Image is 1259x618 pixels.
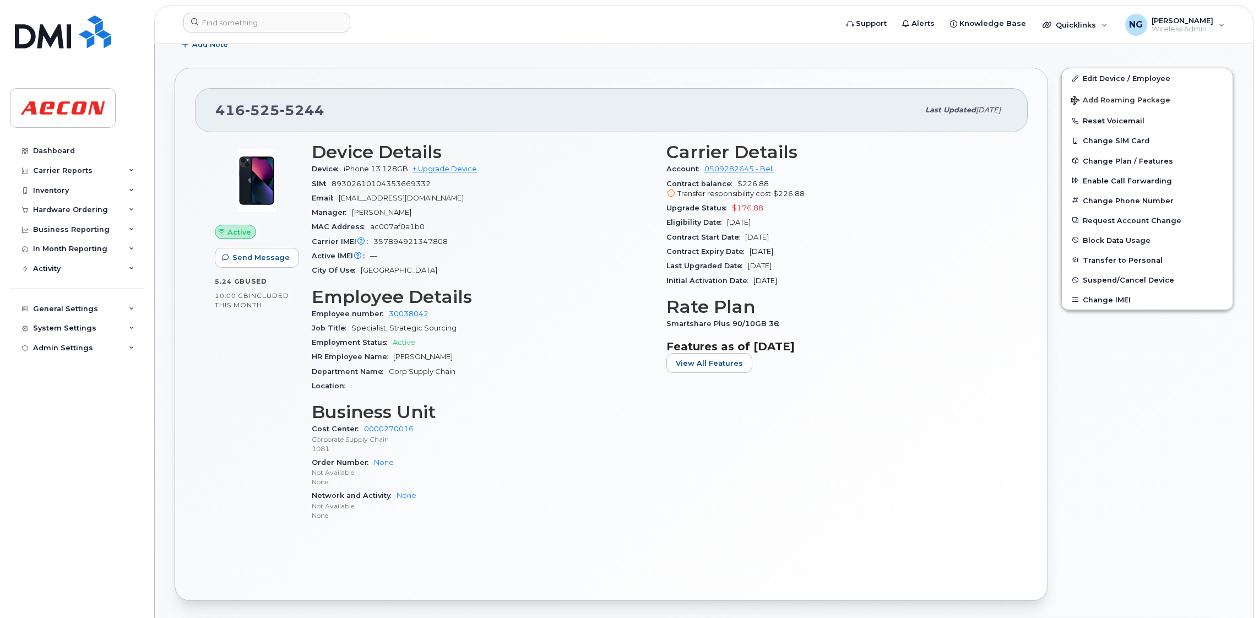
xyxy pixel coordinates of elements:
[727,218,751,226] span: [DATE]
[666,353,752,373] button: View All Features
[1117,14,1233,36] div: Nicole Guida
[312,382,350,390] span: Location
[312,367,389,376] span: Department Name
[666,180,737,188] span: Contract balance
[215,102,324,118] span: 416
[1062,111,1233,131] button: Reset Voicemail
[312,468,653,477] p: Not Available
[312,237,373,246] span: Carrier IMEI
[374,458,394,467] a: None
[312,208,352,216] span: Manager
[183,13,350,32] input: Find something...
[370,252,377,260] span: —
[245,102,280,118] span: 525
[389,310,428,318] a: 30038042
[666,319,785,328] span: Smartshare Plus 90/10GB 36
[666,247,750,256] span: Contract Expiry Date
[666,262,748,270] span: Last Upgraded Date
[245,277,267,285] span: used
[215,292,249,300] span: 10.00 GB
[393,338,415,346] span: Active
[312,165,344,173] span: Device
[312,491,397,500] span: Network and Activity
[215,248,299,268] button: Send Message
[1071,96,1170,106] span: Add Roaming Package
[839,13,894,35] a: Support
[312,477,653,486] p: None
[745,233,769,241] span: [DATE]
[666,233,745,241] span: Contract Start Date
[1062,68,1233,88] a: Edit Device / Employee
[894,13,942,35] a: Alerts
[666,297,1008,317] h3: Rate Plan
[666,165,704,173] span: Account
[344,165,408,173] span: iPhone 13 128GB
[1083,176,1172,185] span: Enable Call Forwarding
[312,142,653,162] h3: Device Details
[312,310,389,318] span: Employee number
[666,204,732,212] span: Upgrade Status
[312,194,339,202] span: Email
[332,180,431,188] span: 89302610104353669332
[312,324,351,332] span: Job Title
[312,501,653,511] p: Not Available
[911,18,935,29] span: Alerts
[312,266,361,274] span: City Of Use
[192,39,228,50] span: Add Note
[364,425,414,433] a: 0000270016
[1035,14,1115,36] div: Quicklinks
[1152,16,1213,25] span: [PERSON_NAME]
[312,353,393,361] span: HR Employee Name
[227,227,251,237] span: Active
[925,106,976,114] span: Last updated
[748,262,772,270] span: [DATE]
[312,511,653,520] p: None
[312,287,653,307] h3: Employee Details
[1062,290,1233,310] button: Change IMEI
[666,180,1008,199] span: $226.88
[312,458,374,467] span: Order Number
[704,165,774,173] a: 0509282645 - Bell
[976,106,1001,114] span: [DATE]
[215,278,245,285] span: 5.24 GB
[339,194,464,202] span: [EMAIL_ADDRESS][DOMAIN_NAME]
[397,491,416,500] a: None
[232,252,290,263] span: Send Message
[312,444,653,453] p: 1081
[773,189,805,198] span: $226.88
[666,340,1008,353] h3: Features as of [DATE]
[1056,20,1096,29] span: Quicklinks
[312,435,653,444] p: Corporate Supply Chain
[312,338,393,346] span: Employment Status
[666,142,1008,162] h3: Carrier Details
[393,353,453,361] span: [PERSON_NAME]
[959,18,1026,29] span: Knowledge Base
[312,252,370,260] span: Active IMEI
[312,180,332,188] span: SIM
[215,291,289,310] span: included this month
[1062,151,1233,171] button: Change Plan / Features
[224,148,290,214] img: image20231002-3703462-1ig824h.jpeg
[666,277,753,285] span: Initial Activation Date
[312,223,370,231] span: MAC Address
[280,102,324,118] span: 5244
[750,247,773,256] span: [DATE]
[856,18,887,29] span: Support
[361,266,437,274] span: [GEOGRAPHIC_DATA]
[753,277,777,285] span: [DATE]
[351,324,457,332] span: Specialist, Strategic Sourcing
[1062,171,1233,191] button: Enable Call Forwarding
[389,367,455,376] span: Corp Supply Chain
[1083,276,1174,284] span: Suspend/Cancel Device
[352,208,411,216] span: [PERSON_NAME]
[1062,210,1233,230] button: Request Account Change
[677,189,771,198] span: Transfer responsibility cost
[1062,191,1233,210] button: Change Phone Number
[175,35,237,55] button: Add Note
[1062,250,1233,270] button: Transfer to Personal
[676,358,743,368] span: View All Features
[1062,88,1233,111] button: Add Roaming Package
[1062,230,1233,250] button: Block Data Usage
[312,402,653,422] h3: Business Unit
[373,237,448,246] span: 357894921347808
